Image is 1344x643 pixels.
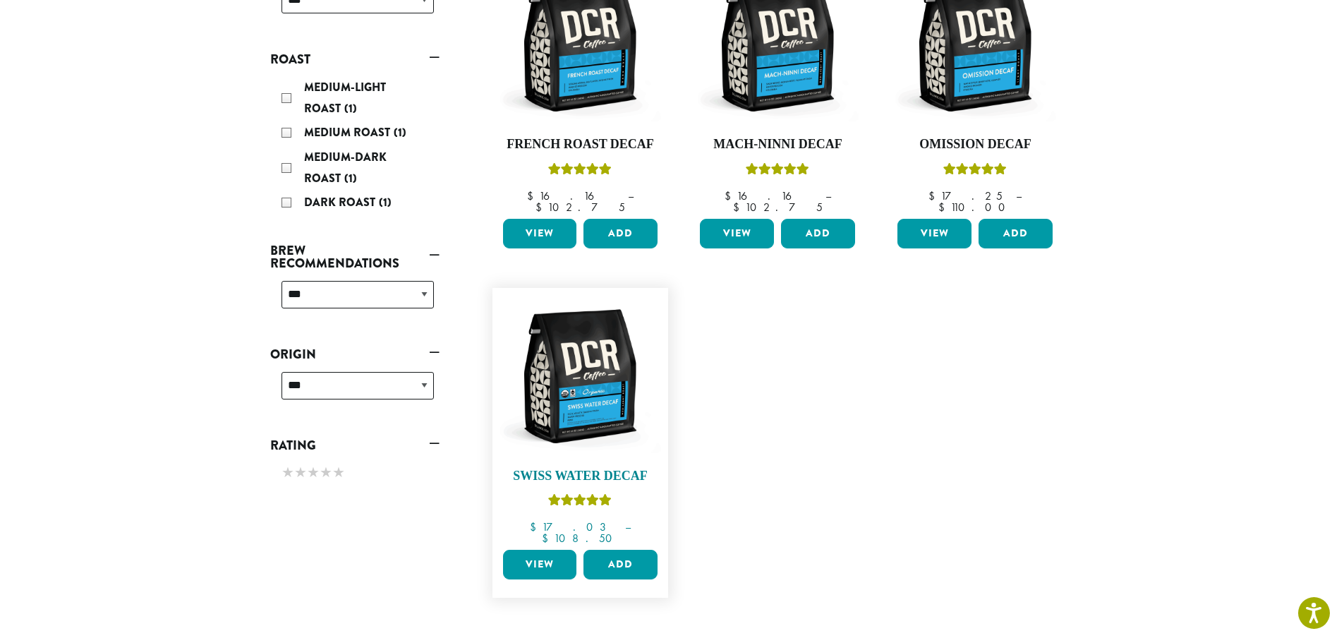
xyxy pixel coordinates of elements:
[928,188,940,203] span: $
[379,194,392,210] span: (1)
[270,433,440,457] a: Rating
[270,366,440,416] div: Origin
[270,71,440,221] div: Roast
[270,457,440,490] div: Rating
[725,188,737,203] span: $
[781,219,855,248] button: Add
[304,79,386,116] span: Medium-Light Roast
[733,200,823,215] bdi: 102.75
[320,462,332,483] span: ★
[696,137,859,152] h4: Mach-Ninni Decaf
[270,47,440,71] a: Roast
[270,342,440,366] a: Origin
[527,188,615,203] bdi: 16.16
[825,188,831,203] span: –
[725,188,812,203] bdi: 16.16
[344,100,357,116] span: (1)
[503,219,577,248] a: View
[897,219,971,248] a: View
[304,194,379,210] span: Dark Roast
[294,462,307,483] span: ★
[542,531,554,546] span: $
[583,550,658,579] button: Add
[938,200,950,215] span: $
[500,469,662,484] h4: Swiss Water Decaf
[270,275,440,325] div: Brew Recommendations
[270,239,440,275] a: Brew Recommendations
[894,137,1056,152] h4: Omission Decaf
[281,462,294,483] span: ★
[503,550,577,579] a: View
[530,519,612,534] bdi: 17.03
[548,161,612,182] div: Rated 5.00 out of 5
[943,161,1007,182] div: Rated 4.33 out of 5
[332,462,345,483] span: ★
[1016,188,1022,203] span: –
[535,200,625,215] bdi: 102.75
[344,170,357,186] span: (1)
[628,188,634,203] span: –
[928,188,1003,203] bdi: 17.25
[304,149,387,186] span: Medium-Dark Roast
[530,519,542,534] span: $
[500,137,662,152] h4: French Roast Decaf
[700,219,774,248] a: View
[746,161,809,182] div: Rated 5.00 out of 5
[394,124,406,140] span: (1)
[583,219,658,248] button: Add
[499,295,661,457] img: DCR-12oz-FTO-Swiss-Water-Decaf-Stock-scaled.png
[500,295,662,545] a: Swiss Water DecafRated 5.00 out of 5
[307,462,320,483] span: ★
[535,200,547,215] span: $
[542,531,619,546] bdi: 108.50
[548,492,612,513] div: Rated 5.00 out of 5
[938,200,1012,215] bdi: 110.00
[304,124,394,140] span: Medium Roast
[527,188,539,203] span: $
[733,200,745,215] span: $
[625,519,631,534] span: –
[979,219,1053,248] button: Add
